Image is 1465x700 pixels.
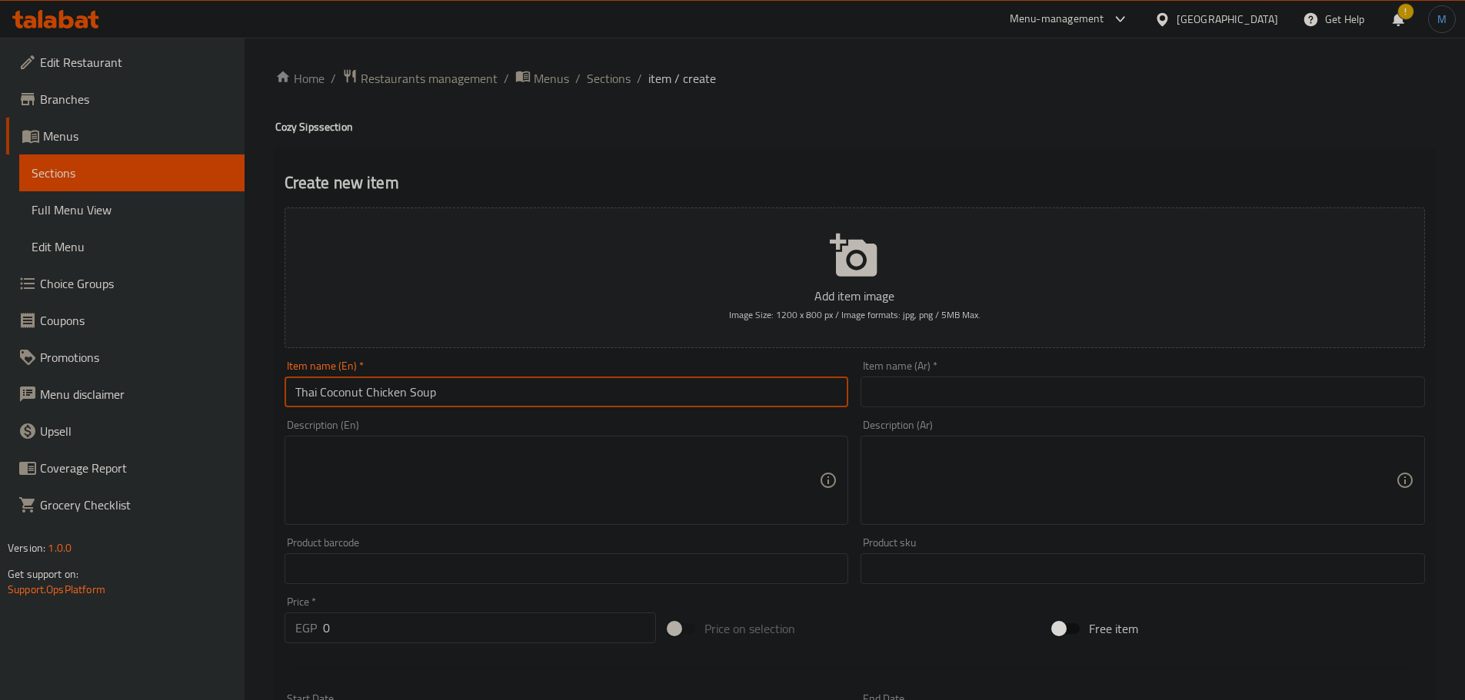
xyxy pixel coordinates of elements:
span: Grocery Checklist [40,496,232,514]
span: Coverage Report [40,459,232,477]
a: Grocery Checklist [6,486,245,523]
span: Upsell [40,422,232,440]
input: Please enter price [323,612,657,643]
a: Home [275,69,325,88]
a: Sections [587,69,631,88]
span: Edit Menu [32,237,232,256]
a: Branches [6,81,245,118]
span: 1.0.0 [48,538,72,558]
a: Menus [6,118,245,154]
span: Menu disclaimer [40,385,232,403]
a: Sections [19,154,245,191]
span: Menus [43,127,232,145]
a: Support.OpsPlatform [8,579,105,599]
li: / [637,69,642,88]
span: Menus [534,69,569,88]
p: Add item image [308,287,1401,305]
span: Get support on: [8,564,78,584]
a: Coupons [6,302,245,339]
a: Upsell [6,413,245,450]
li: / [504,69,509,88]
a: Menu disclaimer [6,376,245,413]
button: Add item imageImage Size: 1200 x 800 px / Image formats: jpg, png / 5MB Max. [285,207,1425,348]
h2: Create new item [285,171,1425,194]
a: Promotions [6,339,245,376]
a: Restaurants management [342,68,498,88]
span: Branches [40,90,232,108]
span: Promotions [40,348,232,367]
div: [GEOGRAPHIC_DATA] [1177,11,1278,28]
span: Free item [1089,619,1138,638]
input: Enter name En [285,377,849,407]
span: Sections [32,164,232,182]
span: M [1437,11,1447,28]
a: Edit Menu [19,228,245,265]
a: Coverage Report [6,450,245,486]
span: item / create [648,69,716,88]
span: Price on selection [704,619,795,638]
a: Menus [515,68,569,88]
a: Full Menu View [19,191,245,228]
input: Please enter product barcode [285,553,849,584]
a: Edit Restaurant [6,44,245,81]
span: Full Menu View [32,201,232,219]
span: Restaurants management [361,69,498,88]
span: Choice Groups [40,274,232,293]
input: Please enter product sku [861,553,1425,584]
li: / [331,69,336,88]
div: Menu-management [1010,10,1104,28]
span: Image Size: 1200 x 800 px / Image formats: jpg, png / 5MB Max. [729,306,981,323]
li: / [575,69,581,88]
a: Choice Groups [6,265,245,302]
span: Edit Restaurant [40,53,232,71]
span: Version: [8,538,45,558]
input: Enter name Ar [861,377,1425,407]
nav: breadcrumb [275,68,1434,88]
h4: Cozy Sips section [275,119,1434,134]
p: EGP [295,619,317,637]
span: Coupons [40,311,232,330]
